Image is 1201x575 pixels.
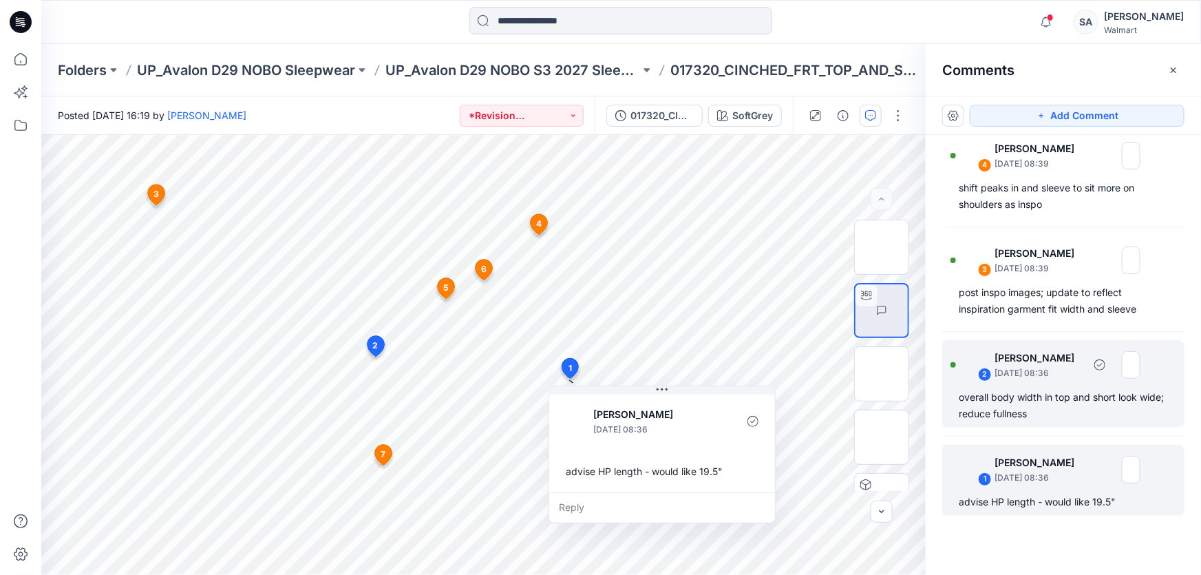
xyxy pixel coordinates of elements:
div: [PERSON_NAME] [1104,8,1184,25]
div: 017320_CINCHED_FRT_TOP_AND_SHORT_SLEEP_SET [630,108,694,123]
div: advise HP length - would like 19.5" [560,459,764,484]
span: 3 [153,188,159,200]
img: Jennifer Yerkes [961,351,989,379]
div: advise HP length - would like 19.5" [959,494,1168,510]
img: Jennifer Yerkes [961,456,989,483]
span: 6 [481,263,487,275]
a: UP_Avalon D29 NOBO S3 2027 Sleepwear [385,61,640,80]
div: overall body width in top and short look wide; reduce fullness [959,389,1168,422]
span: 1 [568,362,572,375]
div: shift peaks in and sleeve to sit more on shoulders as inspo [959,180,1168,213]
p: [PERSON_NAME] [995,454,1083,471]
h2: Comments [942,62,1014,79]
img: Jennifer Yerkes [560,408,588,435]
p: [DATE] 08:36 [593,423,705,437]
a: UP_Avalon D29 NOBO Sleepwear [137,61,355,80]
p: [DATE] 08:39 [995,262,1083,275]
button: Add Comment [970,105,1184,127]
span: 7 [381,448,385,461]
img: Jennifer Yerkes [961,247,989,274]
div: 1 [978,472,992,486]
div: Walmart [1104,25,1184,35]
button: 017320_CINCHED_FRT_TOP_AND_SHORT_SLEEP_SET [606,105,703,127]
button: SoftGrey [708,105,782,127]
span: 2 [373,339,379,352]
div: 2 [978,368,992,381]
p: [DATE] 08:36 [995,366,1083,380]
button: Details [832,105,854,127]
p: [DATE] 08:39 [995,157,1083,171]
div: SoftGrey [732,108,773,123]
p: [PERSON_NAME] [995,245,1083,262]
a: [PERSON_NAME] [167,109,246,121]
span: 5 [443,282,448,294]
p: 017320_CINCHED_FRT_TOP_AND_SHORT_SLEEP_SET [670,61,925,80]
div: Reply [549,492,775,523]
p: [PERSON_NAME] [995,140,1083,157]
span: 4 [536,218,542,230]
p: [PERSON_NAME] [995,350,1083,366]
p: [PERSON_NAME] [593,406,705,423]
div: SA [1074,10,1098,34]
span: Posted [DATE] 16:19 by [58,108,246,123]
a: Folders [58,61,107,80]
div: 4 [978,158,992,172]
p: [DATE] 08:36 [995,471,1083,485]
div: 3 [978,263,992,277]
div: post inspo images; update to reflect inspiration garment fit width and sleeve [959,284,1168,317]
img: Jennifer Yerkes [961,142,989,169]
